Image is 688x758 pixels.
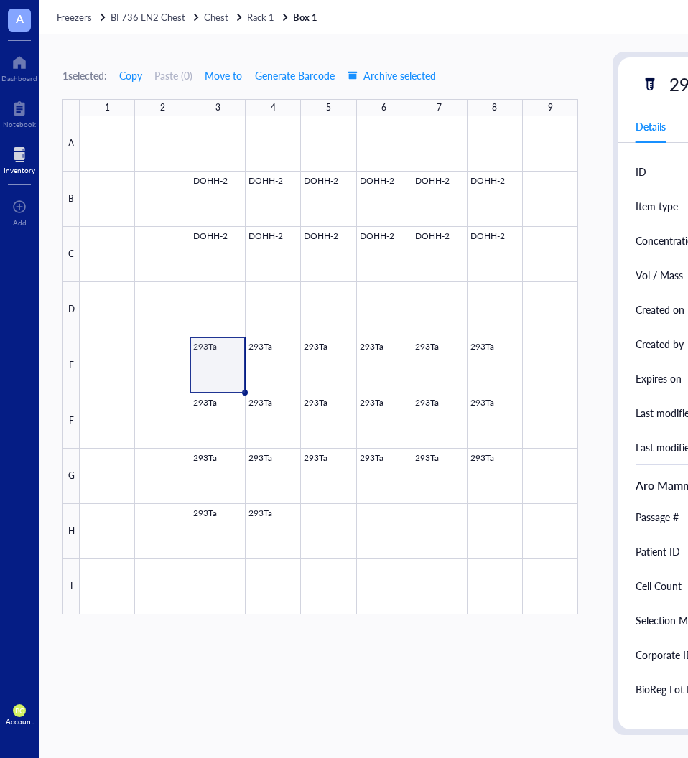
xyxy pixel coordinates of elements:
span: Rack 1 [247,10,274,24]
div: 3 [215,99,220,116]
a: Box 1 [293,11,320,24]
div: Item type [636,198,678,214]
span: Move to [205,70,242,81]
div: Notebook [3,120,36,128]
div: Cell Count [636,578,682,594]
div: Vol / Mass [636,267,683,283]
div: 2 [160,99,165,116]
button: Paste (0) [154,64,192,87]
div: Dashboard [1,74,37,83]
div: 4 [271,99,276,116]
div: 6 [381,99,386,116]
div: Patient ID [636,543,680,559]
button: Generate Barcode [254,64,335,87]
div: I [62,559,80,614]
div: Inventory [4,166,35,174]
div: 5 [326,99,331,116]
div: 1 selected: [62,67,107,83]
div: 1 [105,99,110,116]
div: B [62,172,80,227]
a: BI 736 LN2 Chest [111,11,201,24]
span: Freezers [57,10,92,24]
span: Generate Barcode [255,70,335,81]
button: Archive selected [347,64,437,87]
button: Move to [204,64,243,87]
div: Expires on [636,370,682,386]
a: Freezers [57,11,108,24]
div: A [62,116,80,172]
span: Copy [119,70,142,81]
div: 8 [492,99,497,116]
div: Account [6,717,34,726]
div: E [62,337,80,393]
div: D [62,282,80,337]
div: C [62,227,80,282]
div: H [62,504,80,559]
a: ChestRack 1 [204,11,290,24]
a: Dashboard [1,51,37,83]
a: Inventory [4,143,35,174]
a: Notebook [3,97,36,128]
button: Copy [118,64,143,87]
span: A [16,9,24,27]
span: BG [15,706,24,715]
span: BI 736 LN2 Chest [111,10,185,24]
div: Add [13,218,27,227]
div: 9 [548,99,553,116]
div: Passage # [636,509,679,525]
div: 7 [437,99,442,116]
div: Created on [636,301,684,317]
div: Details [636,118,666,134]
span: Archive selected [348,70,436,81]
div: F [62,393,80,449]
div: ID [636,164,646,179]
span: Chest [204,10,228,24]
div: Created by [636,336,684,352]
div: G [62,449,80,504]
